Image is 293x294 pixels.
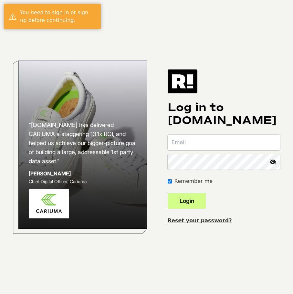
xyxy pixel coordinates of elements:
[168,217,232,224] a: Reset your password?
[168,135,280,150] input: Email
[168,193,206,209] button: Login
[168,69,197,93] img: Retention.com
[168,101,280,127] h1: Log in to [DOMAIN_NAME]
[20,9,96,24] div: You need to sign in or sign up before continuing.
[29,179,87,184] span: Chief Digital Officer, Cariuma
[174,177,213,185] label: Remember me
[29,189,69,218] img: Cariuma
[29,121,137,166] h2: “[DOMAIN_NAME] has delivered CARIUMA a staggering 13.1x ROI, and helped us achieve our bigger-pic...
[29,170,71,177] strong: [PERSON_NAME]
